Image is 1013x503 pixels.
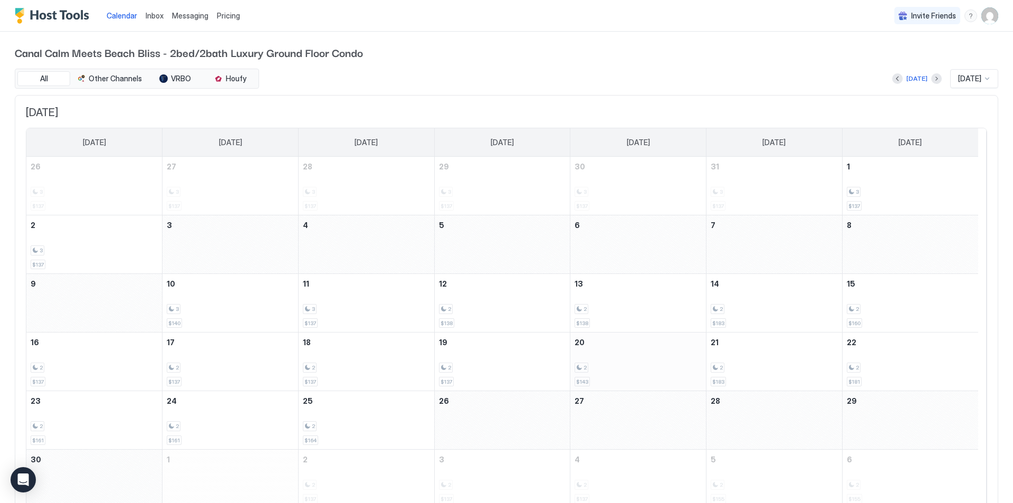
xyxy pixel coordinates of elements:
span: 2 [303,455,308,464]
td: November 9, 2025 [26,274,163,333]
td: November 24, 2025 [163,391,299,450]
td: November 5, 2025 [434,215,570,274]
span: [DATE] [26,106,987,119]
a: October 30, 2025 [570,157,706,176]
td: October 26, 2025 [26,157,163,215]
td: November 11, 2025 [298,274,434,333]
span: $137 [168,378,180,385]
a: Host Tools Logo [15,8,94,24]
td: November 23, 2025 [26,391,163,450]
a: November 5, 2025 [435,215,570,235]
span: 12 [439,279,447,288]
span: $181 [848,378,860,385]
span: 3 [176,306,179,312]
span: Inbox [146,11,164,20]
span: 2 [856,306,859,312]
a: November 9, 2025 [26,274,162,293]
a: November 16, 2025 [26,333,162,352]
span: 2 [312,423,315,430]
a: Inbox [146,10,164,21]
span: Other Channels [89,74,142,83]
span: 3 [40,247,43,254]
span: [DATE] [219,138,242,147]
span: 5 [439,221,444,230]
span: [DATE] [355,138,378,147]
td: November 15, 2025 [842,274,978,333]
a: November 15, 2025 [843,274,978,293]
a: Calendar [107,10,137,21]
a: Wednesday [480,128,524,157]
span: $160 [848,320,861,327]
span: 22 [847,338,856,347]
span: 2 [176,364,179,371]
a: October 31, 2025 [706,157,842,176]
a: November 20, 2025 [570,333,706,352]
a: November 27, 2025 [570,391,706,411]
span: $183 [712,378,724,385]
span: 27 [575,396,584,405]
a: November 29, 2025 [843,391,978,411]
span: 5 [711,455,716,464]
a: November 12, 2025 [435,274,570,293]
td: November 27, 2025 [570,391,706,450]
span: 31 [711,162,719,171]
a: November 8, 2025 [843,215,978,235]
a: October 29, 2025 [435,157,570,176]
span: 30 [575,162,585,171]
span: 18 [303,338,311,347]
a: December 6, 2025 [843,450,978,469]
a: November 30, 2025 [26,450,162,469]
span: 30 [31,455,41,464]
button: Next month [931,73,942,84]
span: 7 [711,221,715,230]
span: $164 [304,437,317,444]
td: November 22, 2025 [842,333,978,391]
td: November 21, 2025 [706,333,843,391]
a: November 19, 2025 [435,333,570,352]
a: November 10, 2025 [163,274,298,293]
a: November 17, 2025 [163,333,298,352]
span: 2 [31,221,35,230]
td: November 6, 2025 [570,215,706,274]
span: $137 [32,261,44,268]
td: November 7, 2025 [706,215,843,274]
span: $138 [441,320,453,327]
span: 2 [448,306,451,312]
span: [DATE] [762,138,786,147]
td: November 12, 2025 [434,274,570,333]
span: 25 [303,396,313,405]
td: November 10, 2025 [163,274,299,333]
span: 2 [448,364,451,371]
a: November 4, 2025 [299,215,434,235]
span: 2 [856,364,859,371]
td: November 28, 2025 [706,391,843,450]
td: November 3, 2025 [163,215,299,274]
span: 27 [167,162,176,171]
td: October 27, 2025 [163,157,299,215]
span: $137 [848,203,860,210]
span: 15 [847,279,855,288]
td: November 29, 2025 [842,391,978,450]
span: [DATE] [627,138,650,147]
td: November 16, 2025 [26,333,163,391]
a: Sunday [72,128,117,157]
a: November 14, 2025 [706,274,842,293]
a: November 25, 2025 [299,391,434,411]
td: October 31, 2025 [706,157,843,215]
td: November 14, 2025 [706,274,843,333]
span: 3 [439,455,444,464]
a: October 28, 2025 [299,157,434,176]
span: $161 [168,437,180,444]
span: 3 [312,306,315,312]
a: December 5, 2025 [706,450,842,469]
a: Saturday [888,128,932,157]
span: 9 [31,279,36,288]
span: $183 [712,320,724,327]
span: [DATE] [899,138,922,147]
button: All [17,71,70,86]
span: 29 [439,162,449,171]
span: 3 [167,221,172,230]
span: 2 [312,364,315,371]
div: menu [964,10,977,22]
